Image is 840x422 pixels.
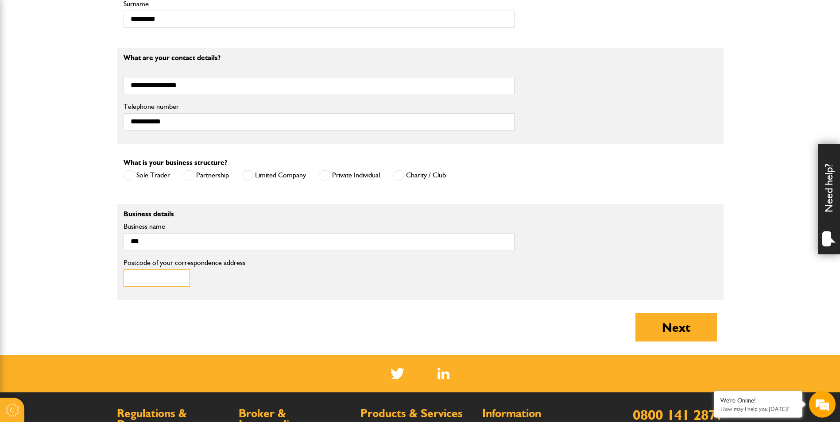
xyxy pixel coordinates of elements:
a: LinkedIn [437,368,449,379]
div: We're Online! [720,397,796,404]
em: Start Chat [120,272,161,284]
label: Limited Company [242,170,306,181]
p: How may I help you today? [720,406,796,412]
button: Next [635,313,717,341]
label: Private Individual [319,170,380,181]
img: Twitter [391,368,404,379]
div: Need help? [818,144,840,254]
h2: Products & Services [360,408,473,419]
div: Chat with us now [46,50,149,61]
label: Business name [124,223,515,230]
label: Surname [124,0,515,8]
input: Enter your phone number [12,134,162,153]
label: What is your business structure? [124,159,227,166]
p: What are your contact details? [124,54,515,61]
label: Telephone number [124,103,515,110]
input: Enter your last name [12,82,162,101]
h2: Information [482,408,595,419]
label: Partnership [183,170,229,181]
img: Linked In [437,368,449,379]
label: Sole Trader [124,170,170,181]
textarea: Type your message and hit 'Enter' [12,160,162,265]
div: Minimize live chat window [145,4,166,26]
label: Charity / Club [393,170,446,181]
label: Postcode of your correspondence address [124,259,259,266]
img: d_20077148190_company_1631870298795_20077148190 [15,49,37,61]
input: Enter your email address [12,108,162,127]
p: Business details [124,211,515,218]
